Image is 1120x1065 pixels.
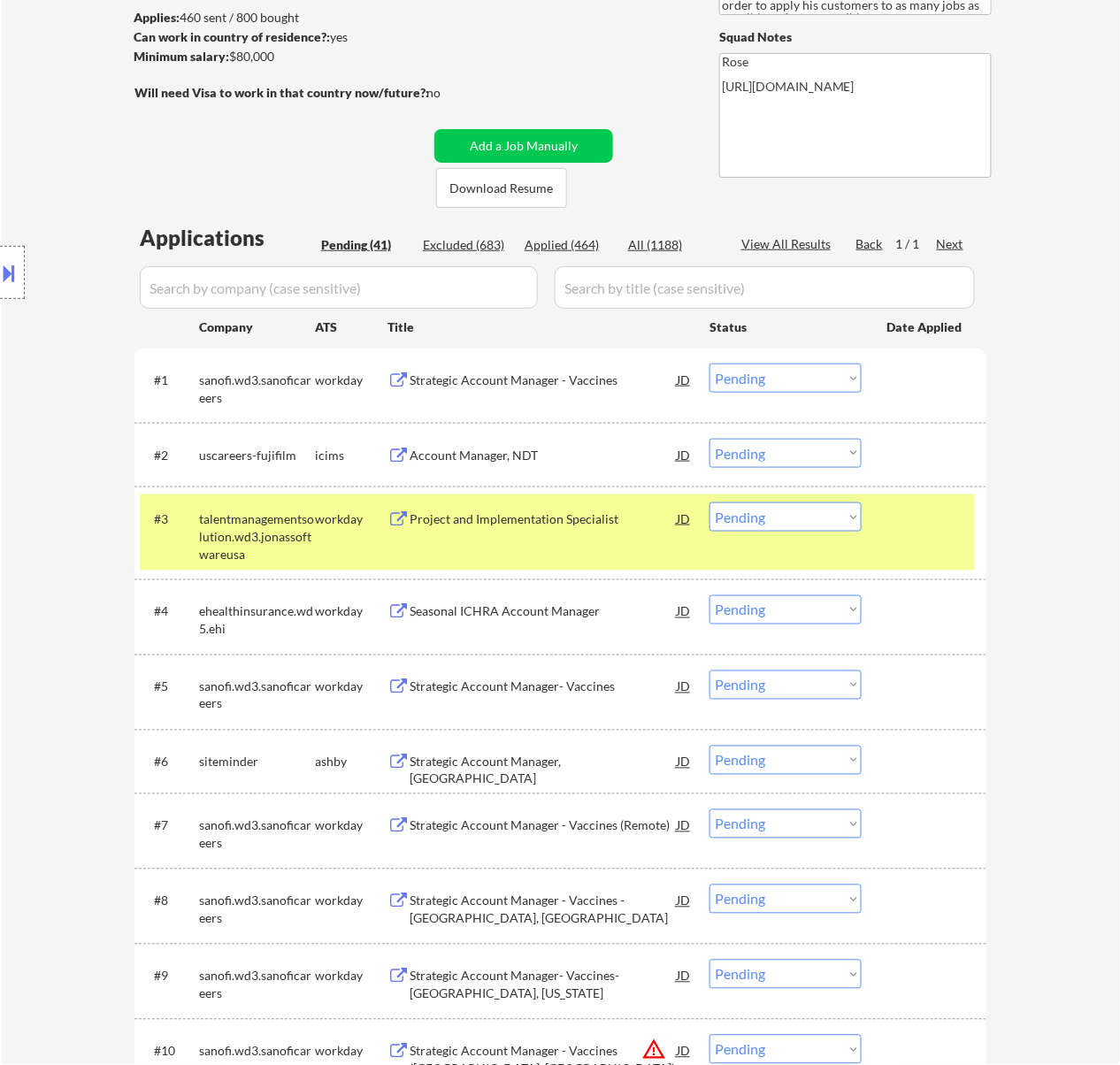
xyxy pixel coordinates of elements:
div: JD [675,809,693,841]
div: JD [675,885,693,916]
div: #3 [154,510,185,528]
div: workday [315,1043,387,1061]
div: Applied (464) [525,236,613,254]
div: JD [675,502,693,534]
div: no [426,84,477,102]
div: Back [856,235,885,253]
div: siteminder [199,754,315,771]
div: talentmanagementsolution.wd3.jonassoftwareusa [199,510,315,563]
div: sanofi.wd3.sanoficareers [199,968,315,1002]
div: View All Results [741,235,836,253]
button: Download Resume [436,168,567,208]
button: warning_amber [641,1038,666,1062]
div: Excluded (683) [423,236,511,254]
div: workday [315,968,387,985]
div: Strategic Account Manager - Vaccines (Remote) [410,817,677,835]
div: Account Manager, NDT [410,447,677,464]
div: All (1188) [628,236,717,254]
div: #9 [154,968,185,985]
div: Next [937,235,965,253]
div: Pending (41) [321,236,410,254]
div: Strategic Account Manager - Vaccines [410,372,677,389]
div: #10 [154,1043,185,1061]
div: 460 sent / 800 bought [134,9,428,27]
div: Seasonal ICHRA Account Manager [410,603,677,621]
div: Strategic Account Manager- Vaccines [410,678,677,696]
div: Squad Notes [719,28,992,46]
strong: Applies: [134,10,180,25]
strong: Will need Visa to work in that country now/future?: [134,85,429,100]
div: #2 [154,447,185,464]
input: Search by company (case sensitive) [140,266,538,309]
div: JD [675,439,693,471]
div: #7 [154,817,185,835]
div: JD [675,746,693,778]
div: workday [315,510,387,528]
div: Status [710,310,862,342]
strong: Minimum salary: [134,49,229,64]
div: sanofi.wd3.sanoficareers [199,893,315,927]
div: 1 / 1 [896,235,937,253]
div: ehealthinsurance.wd5.ehi [199,603,315,638]
button: Add a Job Manually [434,129,613,163]
div: $80,000 [134,48,428,65]
div: icims [315,447,387,464]
div: Strategic Account Manager- Vaccines-[GEOGRAPHIC_DATA], [US_STATE] [410,968,677,1002]
div: Strategic Account Manager, [GEOGRAPHIC_DATA] [410,754,677,788]
div: workday [315,678,387,696]
div: Date Applied [887,318,965,336]
div: workday [315,603,387,621]
input: Search by title (case sensitive) [555,266,975,309]
div: Strategic Account Manager - Vaccines - [GEOGRAPHIC_DATA], [GEOGRAPHIC_DATA] [410,893,677,927]
div: #5 [154,678,185,696]
div: ashby [315,754,387,771]
div: #6 [154,754,185,771]
div: workday [315,817,387,835]
div: uscareers-fujifilm [199,447,315,464]
div: Project and Implementation Specialist [410,510,677,528]
div: JD [675,595,693,627]
div: JD [675,364,693,395]
div: sanofi.wd3.sanoficareers [199,678,315,713]
div: yes [134,28,423,46]
div: JD [675,670,693,702]
div: #8 [154,893,185,910]
div: #4 [154,603,185,621]
div: sanofi.wd3.sanoficareers [199,817,315,852]
div: workday [315,372,387,389]
strong: Can work in country of residence?: [134,29,330,44]
div: Title [387,318,693,336]
div: workday [315,893,387,910]
div: JD [675,960,693,992]
div: ATS [315,318,387,336]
